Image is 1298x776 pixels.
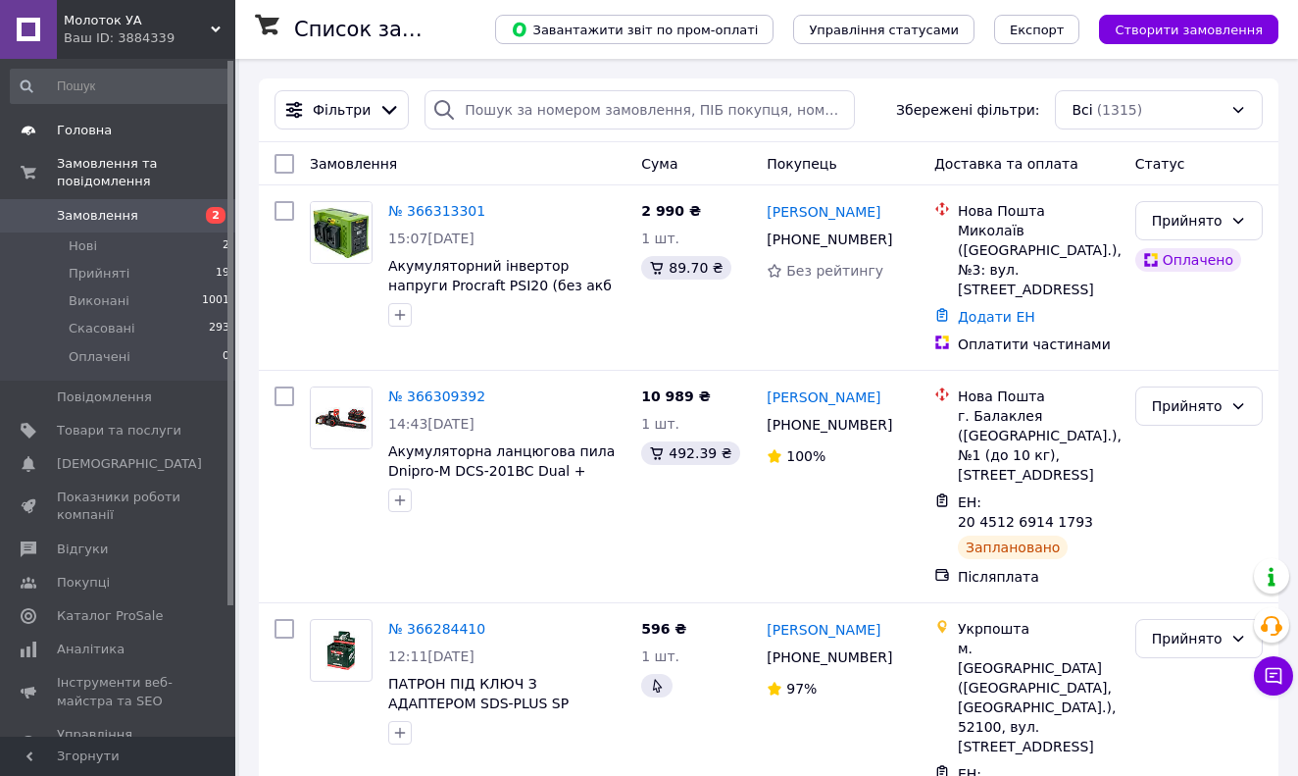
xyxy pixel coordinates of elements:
[10,69,231,104] input: Пошук
[69,348,130,366] span: Оплачені
[958,536,1069,559] div: Заплановано
[495,15,774,44] button: Завантажити звіт по пром-оплаті
[1135,248,1241,272] div: Оплачено
[294,18,493,41] h1: Список замовлень
[1254,656,1293,696] button: Чат з покупцем
[57,388,152,406] span: Повідомлення
[958,309,1035,325] a: Додати ЕН
[223,237,229,255] span: 2
[209,320,229,337] span: 293
[69,237,97,255] span: Нові
[1079,21,1278,36] a: Створити замовлення
[311,202,372,263] img: Фото товару
[57,489,181,524] span: Показники роботи компанії
[958,494,1093,530] span: ЕН: 20 4512 6914 1793
[896,100,1039,120] span: Збережені фільтри:
[994,15,1080,44] button: Експорт
[767,156,836,172] span: Покупець
[57,422,181,440] span: Товари та послуги
[57,155,235,190] span: Замовлення та повідомлення
[311,388,372,448] img: Фото товару
[388,416,474,432] span: 14:43[DATE]
[767,202,880,222] a: [PERSON_NAME]
[641,156,677,172] span: Cума
[767,620,880,640] a: [PERSON_NAME]
[57,726,181,761] span: Управління сайтом
[763,226,896,253] div: [PHONE_NUMBER]
[388,388,485,404] a: № 366309392
[1152,210,1223,232] div: Прийнято
[1010,23,1065,37] span: Експорт
[786,681,817,697] span: 97%
[786,448,825,464] span: 100%
[57,541,108,558] span: Відгуки
[57,607,163,625] span: Каталог ProSale
[958,221,1120,299] div: Миколаїв ([GEOGRAPHIC_DATA].), №3: вул. [STREET_ADDRESS]
[57,455,202,473] span: [DEMOGRAPHIC_DATA]
[641,388,711,404] span: 10 989 ₴
[206,207,225,224] span: 2
[1135,156,1185,172] span: Статус
[311,631,372,671] img: Фото товару
[1099,15,1278,44] button: Створити замовлення
[1152,628,1223,649] div: Прийнято
[1152,395,1223,417] div: Прийнято
[310,619,373,682] a: Фото товару
[388,676,569,711] a: ПАТРОН ПІД КЛЮЧ З АДАПТЕРОМ SDS-PLUS SP
[69,265,129,283] span: Прийняті
[1072,100,1092,120] span: Всі
[641,203,701,219] span: 2 990 ₴
[388,203,485,219] a: № 366313301
[1115,23,1263,37] span: Створити замовлення
[958,639,1120,756] div: м. [GEOGRAPHIC_DATA] ([GEOGRAPHIC_DATA], [GEOGRAPHIC_DATA].), 52100, вул. [STREET_ADDRESS]
[786,263,883,279] span: Без рейтингу
[57,574,110,592] span: Покупці
[424,90,855,129] input: Пошук за номером замовлення, ПІБ покупця, номером телефону, Email, номером накладної
[388,648,474,664] span: 12:11[DATE]
[223,348,229,366] span: 0
[216,265,229,283] span: 19
[641,256,730,280] div: 89.70 ₴
[958,387,1120,406] div: Нова Пошта
[388,621,485,637] a: № 366284410
[641,648,679,664] span: 1 шт.
[958,335,1120,354] div: Оплатити частинами
[767,388,880,407] a: [PERSON_NAME]
[958,619,1120,639] div: Укрпошта
[641,441,739,465] div: 492.39 ₴
[57,674,181,709] span: Інструменти веб-майстра та SEO
[310,387,373,449] a: Фото товару
[641,231,679,246] span: 1 шт.
[57,122,112,139] span: Головна
[64,29,235,47] div: Ваш ID: 3884339
[763,644,896,671] div: [PHONE_NUMBER]
[64,12,211,29] span: Молоток УА
[388,231,474,246] span: 15:07[DATE]
[388,258,612,313] a: Акумуляторний інвертор напруги Procraft PSI20 (без акб та зп)
[310,201,373,264] a: Фото товару
[69,292,129,310] span: Виконані
[1097,102,1143,118] span: (1315)
[809,23,959,37] span: Управління статусами
[57,207,138,225] span: Замовлення
[934,156,1078,172] span: Доставка та оплата
[958,406,1120,485] div: г. Балаклея ([GEOGRAPHIC_DATA].), №1 (до 10 кг), [STREET_ADDRESS]
[310,156,397,172] span: Замовлення
[641,621,686,637] span: 596 ₴
[313,100,371,120] span: Фільтри
[57,641,125,658] span: Аналітика
[388,443,623,538] a: Акумуляторна ланцюгова пила Dnipro-M DCS-201BC Dual + Акумуляторна батарея BP-240 (2 шт.) + Заряд...
[763,411,896,439] div: [PHONE_NUMBER]
[511,21,758,38] span: Завантажити звіт по пром-оплаті
[958,567,1120,587] div: Післяплата
[202,292,229,310] span: 1001
[958,201,1120,221] div: Нова Пошта
[641,416,679,432] span: 1 шт.
[793,15,974,44] button: Управління статусами
[69,320,135,337] span: Скасовані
